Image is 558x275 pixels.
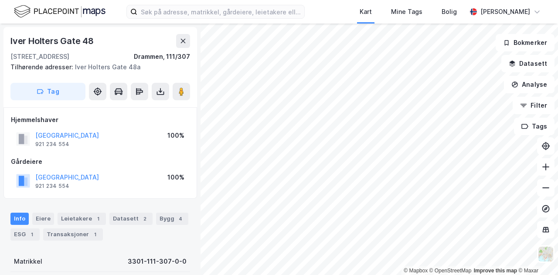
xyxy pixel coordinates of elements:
[32,213,54,225] div: Eiere
[11,156,190,167] div: Gårdeiere
[134,51,190,62] div: Drammen, 111/307
[91,230,99,239] div: 1
[442,7,457,17] div: Bolig
[140,214,149,223] div: 2
[496,34,555,51] button: Bokmerker
[10,63,75,71] span: Tilhørende adresser:
[10,228,40,241] div: ESG
[474,268,517,274] a: Improve this map
[10,34,95,48] div: Iver Holters Gate 48
[94,214,102,223] div: 1
[176,214,185,223] div: 4
[109,213,153,225] div: Datasett
[514,233,558,275] iframe: Chat Widget
[128,256,187,267] div: 3301-111-307-0-0
[167,130,184,141] div: 100%
[11,115,190,125] div: Hjemmelshaver
[501,55,555,72] button: Datasett
[58,213,106,225] div: Leietakere
[156,213,188,225] div: Bygg
[480,7,530,17] div: [PERSON_NAME]
[10,62,183,72] div: Iver Holters Gate 48a
[14,4,105,19] img: logo.f888ab2527a4732fd821a326f86c7f29.svg
[167,172,184,183] div: 100%
[35,141,69,148] div: 921 234 554
[391,7,422,17] div: Mine Tags
[514,118,555,135] button: Tags
[10,51,69,62] div: [STREET_ADDRESS]
[360,7,372,17] div: Kart
[429,268,472,274] a: OpenStreetMap
[10,213,29,225] div: Info
[504,76,555,93] button: Analyse
[404,268,428,274] a: Mapbox
[35,183,69,190] div: 921 234 554
[137,5,304,18] input: Søk på adresse, matrikkel, gårdeiere, leietakere eller personer
[10,83,85,100] button: Tag
[27,230,36,239] div: 1
[513,97,555,114] button: Filter
[43,228,103,241] div: Transaksjoner
[14,256,42,267] div: Matrikkel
